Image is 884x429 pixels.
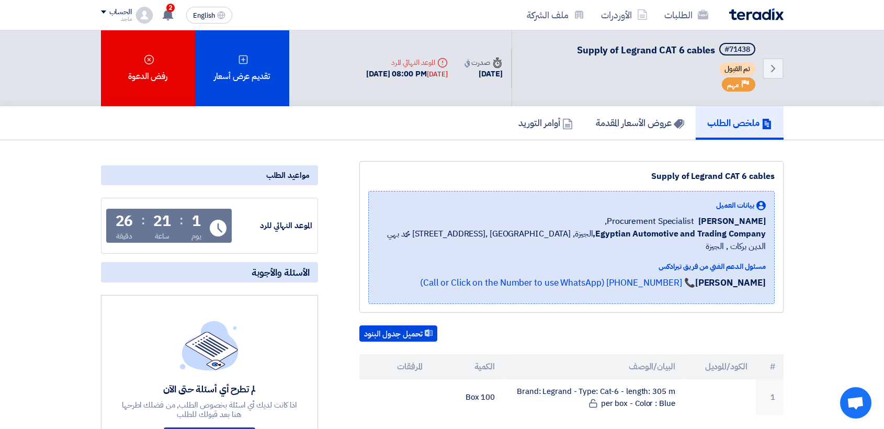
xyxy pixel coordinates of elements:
th: البيان/الوصف [503,354,684,379]
div: الموعد النهائي للرد [234,220,312,232]
div: يوم [191,231,201,242]
div: [DATE] 08:00 PM [366,68,448,80]
div: 26 [116,214,133,229]
span: Supply of Legrand CAT 6 cables [577,43,715,57]
th: # [756,354,784,379]
span: مهم [727,80,739,90]
span: الأسئلة والأجوبة [252,266,310,278]
span: Procurement Specialist, [605,215,694,228]
div: دقيقة [116,231,132,242]
div: صدرت في [464,57,502,68]
a: 📞 [PHONE_NUMBER] (Call or Click on the Number to use WhatsApp) [420,276,695,289]
span: تم القبول [719,63,755,75]
td: Brand: Legrand - Type: Cat-6 - length: 305 m per box - Color : Blue [503,379,684,415]
b: Egyptian Automotive and Trading Company, [593,228,765,240]
th: الكمية [431,354,503,379]
a: عروض الأسعار المقدمة [584,106,696,140]
a: الطلبات [656,3,717,27]
td: 1 [756,379,784,415]
span: بيانات العميل [716,200,754,211]
a: ملخص الطلب [696,106,784,140]
h5: عروض الأسعار المقدمة [596,117,684,129]
button: تحميل جدول البنود [359,325,437,342]
h5: ملخص الطلب [707,117,772,129]
td: 100 Box [431,379,503,415]
img: profile_test.png [136,7,153,24]
div: [DATE] [464,68,502,80]
div: اذا كانت لديك أي اسئلة بخصوص الطلب, من فضلك اطرحها هنا بعد قبولك للطلب [120,400,298,419]
a: أوامر التوريد [507,106,584,140]
img: Teradix logo [729,8,784,20]
strong: [PERSON_NAME] [695,276,766,289]
div: Supply of Legrand CAT 6 cables [368,170,775,183]
button: English [186,7,232,24]
h5: أوامر التوريد [518,117,573,129]
div: رفض الدعوة [101,30,195,106]
div: 21 [153,214,171,229]
div: : [179,211,183,230]
div: مسئول الدعم الفني من فريق تيرادكس [377,261,766,272]
th: المرفقات [359,354,432,379]
div: ماجد [101,16,132,22]
img: empty_state_list.svg [180,321,239,370]
div: ساعة [155,231,170,242]
span: English [193,12,215,19]
div: #71438 [724,46,750,53]
div: الحساب [109,8,132,17]
span: [PERSON_NAME] [698,215,766,228]
a: ملف الشركة [518,3,593,27]
div: الموعد النهائي للرد [366,57,448,68]
span: 2 [166,4,175,12]
th: الكود/الموديل [684,354,756,379]
div: : [141,211,145,230]
div: [DATE] [427,69,448,80]
div: Open chat [840,387,871,419]
a: الأوردرات [593,3,656,27]
h5: Supply of Legrand CAT 6 cables [577,43,757,58]
div: 1 [192,214,201,229]
div: تقديم عرض أسعار [195,30,289,106]
div: لم تطرح أي أسئلة حتى الآن [120,383,298,395]
div: مواعيد الطلب [101,165,318,185]
span: الجيزة, [GEOGRAPHIC_DATA] ,[STREET_ADDRESS] محمد بهي الدين بركات , الجيزة [377,228,766,253]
